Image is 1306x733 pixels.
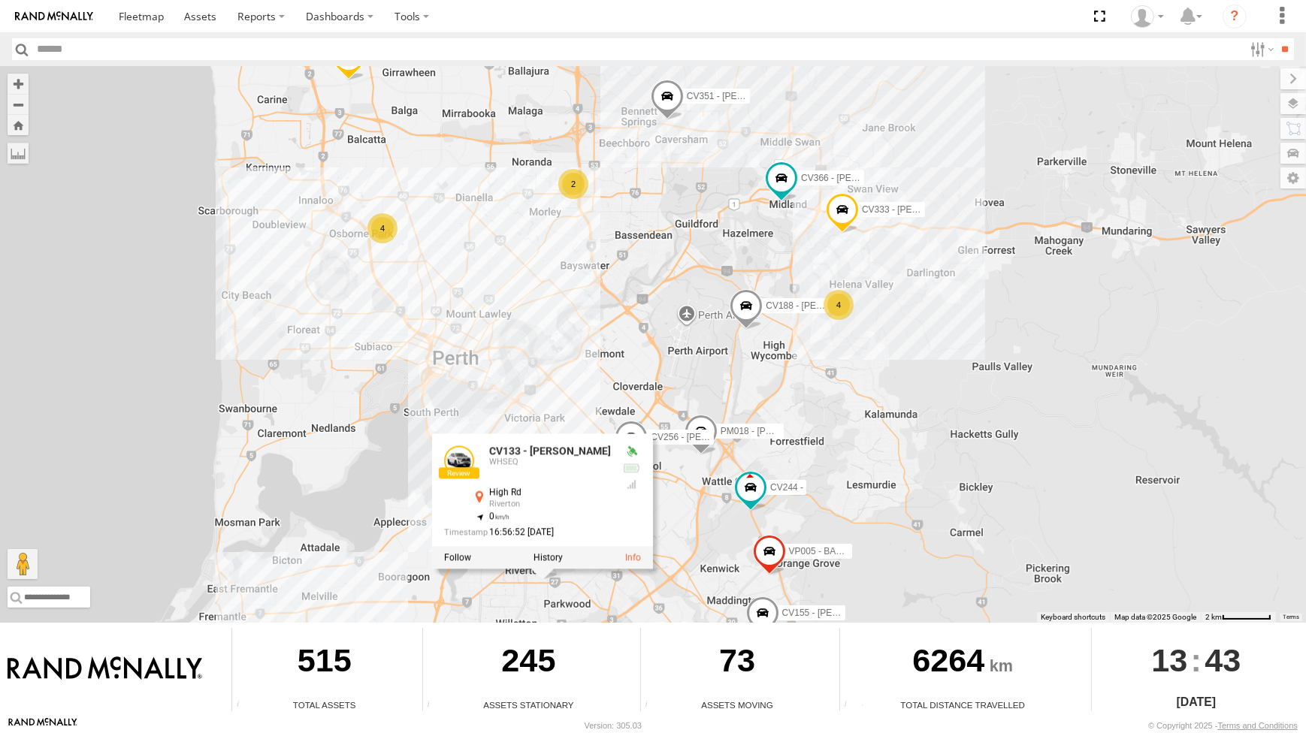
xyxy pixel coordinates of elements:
[444,445,474,475] a: View Asset Details
[1201,612,1276,623] button: Map Scale: 2 km per 62 pixels
[489,511,509,521] span: 0
[782,607,892,617] span: CV155 - [PERSON_NAME]
[8,656,202,682] img: Rand McNally
[232,700,255,711] div: Total number of Enabled Assets
[1126,5,1169,28] div: Jaydon Walker
[1244,38,1277,60] label: Search Filter Options
[770,482,803,493] span: CV244 -
[840,628,1086,698] div: 6264
[1283,614,1299,620] a: Terms
[687,91,797,101] span: CV351 - [PERSON_NAME]
[15,11,93,22] img: rand-logo.svg
[8,143,29,164] label: Measure
[1205,613,1222,621] span: 2 km
[444,527,611,537] div: Date/time of location update
[789,546,851,557] span: VP005 - BA100
[623,462,641,474] div: No voltage information received from this device.
[623,478,641,490] div: GSM Signal = 4
[840,698,1086,711] div: Total Distance Travelled
[1114,613,1196,621] span: Map data ©2025 Google
[423,700,446,711] div: Total number of assets current stationary.
[558,169,588,199] div: 2
[1148,721,1298,730] div: © Copyright 2025 -
[1223,5,1247,29] i: ?
[8,115,29,135] button: Zoom Home
[766,300,875,311] span: CV188 - [PERSON_NAME]
[641,700,664,711] div: Total number of assets current in transit.
[489,457,611,466] div: WHSEQ
[801,172,987,182] span: CV366 - [PERSON_NAME] [PERSON_NAME]
[1151,628,1187,692] span: 13
[623,445,641,457] div: Valid GPS Fix
[862,204,972,214] span: CV333 - [PERSON_NAME]
[232,628,416,698] div: 515
[8,94,29,115] button: Zoom out
[489,499,611,508] div: Riverton
[641,628,834,698] div: 73
[423,628,635,698] div: 245
[625,552,641,563] a: View Asset Details
[824,290,854,320] div: 4
[1041,612,1105,623] button: Keyboard shortcuts
[423,698,635,711] div: Assets Stationary
[1205,628,1241,692] span: 43
[651,432,760,442] span: CV256 - [PERSON_NAME]
[1092,628,1301,692] div: :
[8,718,77,733] a: Visit our Website
[1092,693,1301,711] div: [DATE]
[489,487,611,497] div: High Rd
[1218,721,1298,730] a: Terms and Conditions
[1280,167,1306,189] label: Map Settings
[367,213,398,243] div: 4
[840,700,863,711] div: Total distance travelled by all assets within specified date range and applied filters
[641,698,834,711] div: Assets Moving
[585,721,642,730] div: Version: 305.03
[489,445,611,457] a: CV133 - [PERSON_NAME]
[534,552,563,563] label: View Asset History
[8,74,29,94] button: Zoom in
[8,549,38,579] button: Drag Pegman onto the map to open Street View
[444,552,471,563] label: Realtime tracking of Asset
[232,698,416,711] div: Total Assets
[721,425,831,436] span: PM018 - [PERSON_NAME]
